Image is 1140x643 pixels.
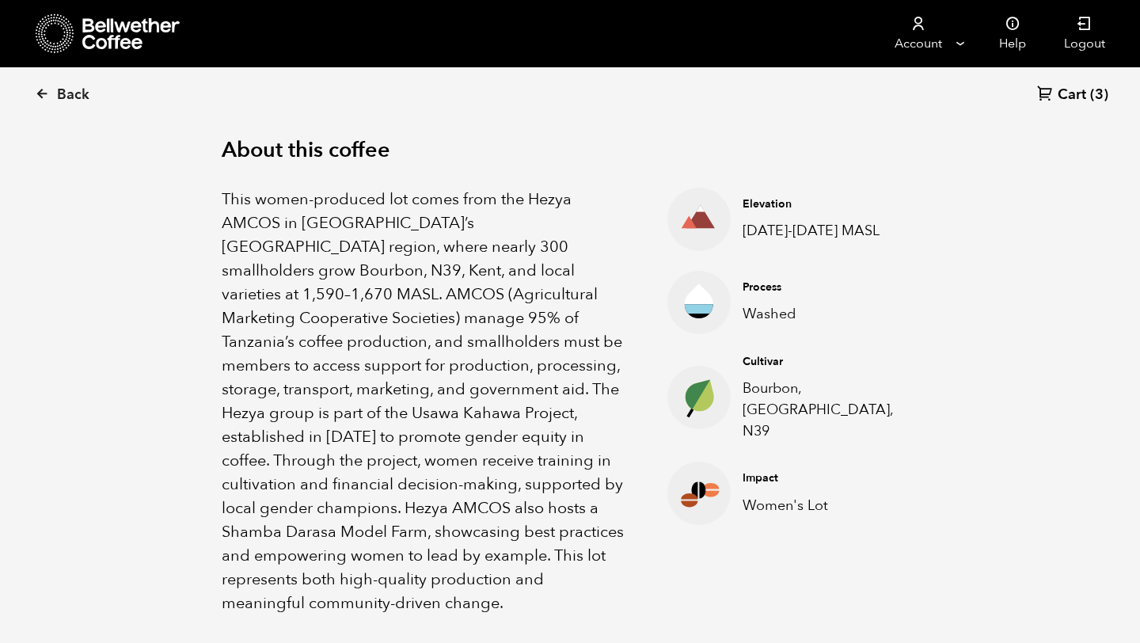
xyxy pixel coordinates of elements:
p: [DATE]-[DATE] MASL [743,220,894,242]
h4: Impact [743,470,894,486]
span: Cart [1058,86,1086,105]
p: Bourbon, [GEOGRAPHIC_DATA], N39 [743,378,894,442]
p: Washed [743,303,894,325]
p: This women-produced lot comes from the Hezya AMCOS in [GEOGRAPHIC_DATA]’s [GEOGRAPHIC_DATA] regio... [222,188,628,615]
h4: Elevation [743,196,894,212]
h4: Process [743,280,894,295]
h4: Cultivar [743,354,894,370]
span: (3) [1090,86,1108,105]
h2: About this coffee [222,138,918,163]
a: Cart (3) [1037,85,1108,106]
span: Back [57,86,89,105]
p: Women's Lot [743,495,894,516]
